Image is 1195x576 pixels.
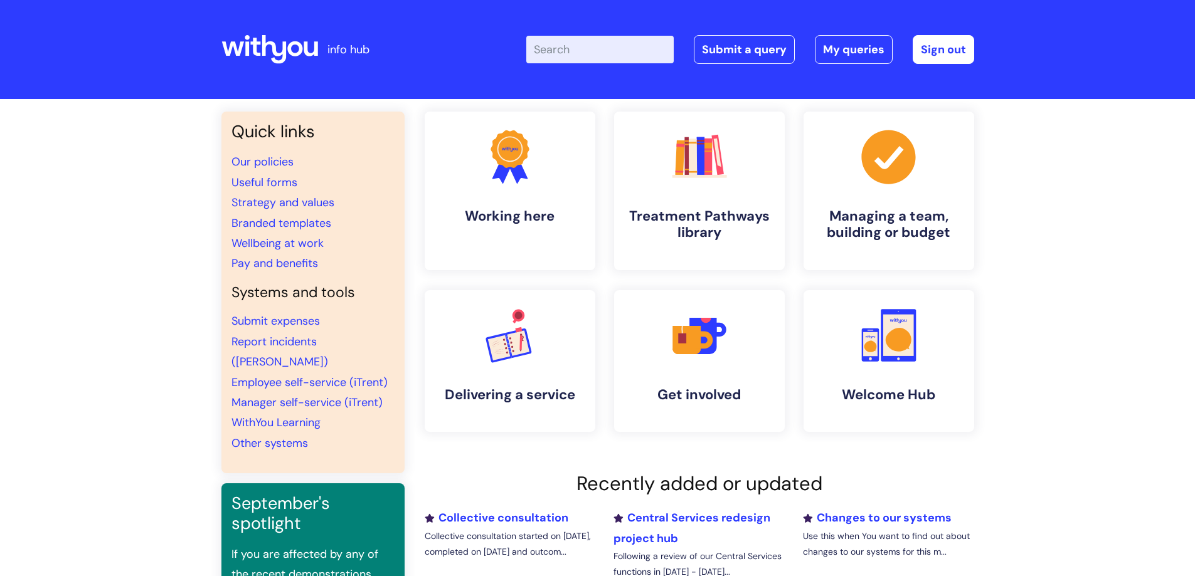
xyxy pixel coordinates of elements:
[526,35,974,64] div: | -
[231,175,297,190] a: Useful forms
[231,154,294,169] a: Our policies
[814,208,964,241] h4: Managing a team, building or budget
[614,112,785,270] a: Treatment Pathways library
[231,284,395,301] h4: Systems and tools
[231,395,383,410] a: Manager self-service (iTrent)
[231,256,318,271] a: Pay and benefits
[624,208,775,241] h4: Treatment Pathways library
[231,195,334,210] a: Strategy and values
[231,493,395,534] h3: September's spotlight
[425,112,595,270] a: Working here
[815,35,893,64] a: My queries
[231,436,308,451] a: Other systems
[803,510,952,525] a: Changes to our systems
[231,313,320,328] a: Submit expenses
[231,216,331,231] a: Branded templates
[526,36,674,63] input: Search
[814,387,964,403] h4: Welcome Hub
[614,290,785,432] a: Get involved
[231,415,321,430] a: WithYou Learning
[913,35,974,64] a: Sign out
[624,387,775,403] h4: Get involved
[327,39,369,60] p: info hub
[425,510,568,525] a: Collective consultation
[435,387,585,403] h4: Delivering a service
[231,236,324,251] a: Wellbeing at work
[231,122,395,142] h3: Quick links
[613,510,770,545] a: Central Services redesign project hub
[694,35,795,64] a: Submit a query
[803,528,974,560] p: Use this when You want to find out about changes to our systems for this m...
[435,208,585,224] h4: Working here
[425,528,595,560] p: Collective consultation started on [DATE], completed on [DATE] and outcom...
[231,375,388,390] a: Employee self-service (iTrent)
[425,472,974,495] h2: Recently added or updated
[804,290,974,432] a: Welcome Hub
[425,290,595,432] a: Delivering a service
[804,112,974,270] a: Managing a team, building or budget
[231,334,328,369] a: Report incidents ([PERSON_NAME])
